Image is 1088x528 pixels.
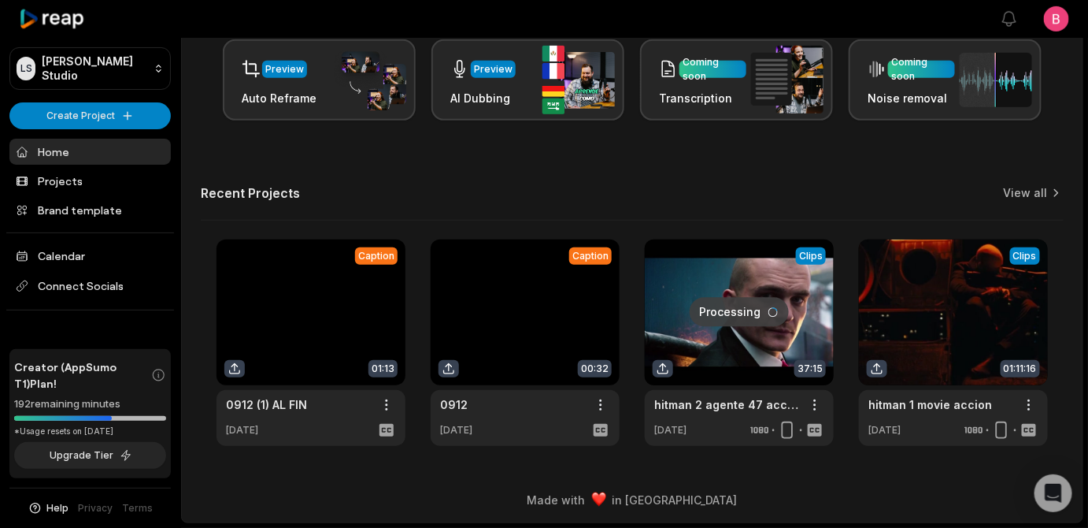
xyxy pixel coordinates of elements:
[440,396,468,413] a: 0912
[14,426,166,437] div: *Usage resets on [DATE]
[242,90,316,106] h3: Auto Reframe
[334,50,406,111] img: auto_reframe.png
[123,501,154,515] a: Terms
[14,442,166,469] button: Upgrade Tier
[9,243,171,269] a: Calendar
[196,492,1068,508] div: Made with in [GEOGRAPHIC_DATA]
[474,62,513,76] div: Preview
[592,493,606,507] img: heart emoji
[542,46,615,114] img: ai_dubbing.png
[1034,474,1072,512] div: Open Intercom Messenger
[1004,185,1048,201] a: View all
[654,396,799,413] a: hitman 2 agente 47 accion movie
[751,46,823,113] img: transcription.png
[868,90,955,106] h3: Noise removal
[47,501,69,515] span: Help
[226,396,307,413] a: 0912 (1) AL FIN
[9,197,171,223] a: Brand template
[868,396,992,413] a: hitman 1 movie accion
[79,501,113,515] a: Privacy
[9,168,171,194] a: Projects
[14,359,151,392] span: Creator (AppSumo T1) Plan!
[28,501,69,515] button: Help
[9,139,171,165] a: Home
[9,102,171,129] button: Create Project
[683,55,743,84] div: Coming soon
[9,272,171,300] span: Connect Socials
[17,57,35,80] div: LS
[201,185,300,201] h2: Recent Projects
[891,55,952,84] div: Coming soon
[14,396,166,412] div: 192 remaining minutes
[960,53,1032,107] img: noise_removal.png
[450,90,516,106] h3: AI Dubbing
[265,62,304,76] div: Preview
[659,90,746,106] h3: Transcription
[42,54,147,83] p: [PERSON_NAME] Studio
